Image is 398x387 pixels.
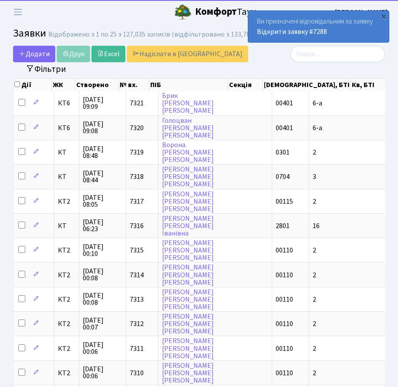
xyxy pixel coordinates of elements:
th: ЖК [52,79,75,91]
span: 2 [313,295,316,304]
span: 00110 [276,368,293,378]
span: КТ2 [58,370,75,377]
span: [DATE] 08:44 [83,170,122,184]
span: 7311 [130,344,144,353]
a: Excel [91,46,125,62]
span: 7319 [130,148,144,157]
span: 0704 [276,172,290,182]
span: Заявки [13,26,46,41]
button: Переключити навігацію [7,5,29,19]
span: 7313 [130,295,144,304]
span: 00110 [276,270,293,280]
th: Секція [228,79,263,91]
span: 7310 [130,368,144,378]
a: [PERSON_NAME][PERSON_NAME][PERSON_NAME] [162,165,214,189]
span: КТ6 [58,125,75,131]
span: 2 [313,270,316,280]
span: 7316 [130,221,144,231]
a: [PERSON_NAME][PERSON_NAME][PERSON_NAME] [162,238,214,262]
span: [DATE] 00:10 [83,243,122,257]
span: 16 [313,221,320,231]
span: 2 [313,148,316,157]
span: [DATE] 08:05 [83,194,122,208]
span: 00401 [276,98,293,108]
span: 2 [313,197,316,206]
span: КТ2 [58,272,75,279]
span: 00110 [276,246,293,255]
span: 00110 [276,344,293,353]
th: [DEMOGRAPHIC_DATA], БТІ [263,79,351,91]
a: [PERSON_NAME] [335,7,388,17]
span: 2801 [276,221,290,231]
span: 2 [313,246,316,255]
span: КТ [58,222,75,229]
b: Комфорт [195,5,237,19]
span: Таун [195,5,257,20]
a: Додати [13,46,55,62]
th: Створено [75,79,119,91]
span: 2 [313,319,316,329]
button: Переключити фільтри [20,62,72,76]
img: logo.png [174,3,192,21]
span: [DATE] 09:09 [83,96,122,110]
th: № вх. [119,79,149,91]
th: Дії [13,79,52,91]
a: Брик[PERSON_NAME][PERSON_NAME] [162,91,214,115]
span: КТ [58,173,75,180]
div: Ви призначені відповідальним за заявку [248,11,389,42]
a: Голоцван[PERSON_NAME][PERSON_NAME] [162,116,214,140]
span: [DATE] 00:08 [83,292,122,306]
a: [PERSON_NAME][PERSON_NAME][PERSON_NAME] [162,361,214,385]
span: [DATE] 09:08 [83,121,122,135]
span: 0301 [276,148,290,157]
span: 00401 [276,123,293,133]
a: Ворона[PERSON_NAME][PERSON_NAME] [162,140,214,165]
span: 3 [313,172,316,182]
span: КТ2 [58,345,75,352]
a: [PERSON_NAME][PERSON_NAME][PERSON_NAME] [162,312,214,336]
span: КТ2 [58,296,75,303]
a: [PERSON_NAME][PERSON_NAME][PERSON_NAME] [162,337,214,361]
span: КТ2 [58,247,75,254]
span: КТ2 [58,320,75,327]
span: [DATE] 08:48 [83,145,122,159]
a: [PERSON_NAME][PERSON_NAME][PERSON_NAME] [162,189,214,214]
th: Кв, БТІ [351,79,385,91]
span: 7314 [130,270,144,280]
span: 00110 [276,295,293,304]
span: 00115 [276,197,293,206]
span: [DATE] 00:07 [83,317,122,331]
span: 7320 [130,123,144,133]
span: Додати [19,49,50,59]
span: КТ2 [58,198,75,205]
div: Відображено з 1 по 25 з 127,035 записів (відфільтровано з 133,709 записів). [48,30,282,39]
a: Відкрити заявку #7288 [257,27,327,37]
span: 7321 [130,98,144,108]
span: [DATE] 00:06 [83,341,122,355]
a: [PERSON_NAME][PERSON_NAME][PERSON_NAME] [162,263,214,287]
span: 00110 [276,319,293,329]
input: Пошук... [290,46,385,62]
span: 7312 [130,319,144,329]
span: 7315 [130,246,144,255]
span: КТ6 [58,100,75,107]
span: 6-а [313,123,322,133]
a: [PERSON_NAME][PERSON_NAME]Іванівна [162,214,214,238]
span: [DATE] 00:08 [83,268,122,282]
span: [DATE] 00:06 [83,366,122,380]
span: 6-а [313,98,322,108]
th: ПІБ [149,79,228,91]
span: 7318 [130,172,144,182]
div: × [379,12,388,20]
a: [PERSON_NAME][PERSON_NAME][PERSON_NAME] [162,287,214,312]
span: 2 [313,368,316,378]
span: 7317 [130,197,144,206]
span: [DATE] 06:23 [83,219,122,232]
span: 2 [313,344,316,353]
span: КТ [58,149,75,156]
